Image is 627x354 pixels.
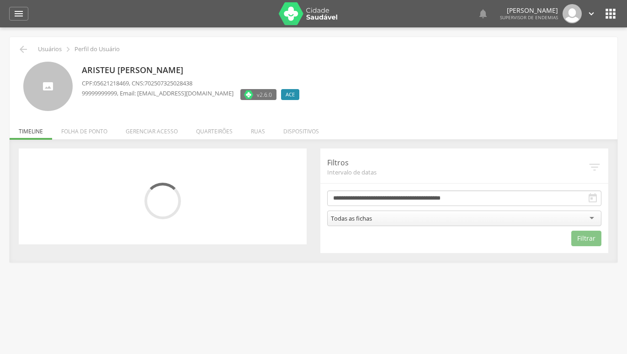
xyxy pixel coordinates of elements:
[144,79,192,87] span: 702507325028438
[82,89,234,98] p: , Email: [EMAIL_ADDRESS][DOMAIN_NAME]
[257,90,272,99] span: v2.6.0
[327,168,588,176] span: Intervalo de datas
[117,118,187,140] li: Gerenciar acesso
[18,44,29,55] i: Voltar
[586,9,596,19] i: 
[13,8,24,19] i: 
[500,14,558,21] span: Supervisor de Endemias
[38,46,62,53] p: Usuários
[588,160,601,174] i: 
[274,118,328,140] li: Dispositivos
[286,91,295,98] span: ACE
[327,158,588,168] p: Filtros
[74,46,120,53] p: Perfil do Usuário
[9,7,28,21] a: 
[82,89,117,97] span: 99999999999
[587,193,598,204] i: 
[478,8,489,19] i: 
[240,89,276,100] label: Versão do aplicativo
[82,79,304,88] p: CPF: , CNS:
[187,118,242,140] li: Quarteirões
[571,231,601,246] button: Filtrar
[63,44,73,54] i: 
[52,118,117,140] li: Folha de ponto
[603,6,618,21] i: 
[242,118,274,140] li: Ruas
[331,214,372,222] div: Todas as fichas
[586,4,596,23] a: 
[82,64,304,76] p: Aristeu [PERSON_NAME]
[478,4,489,23] a: 
[500,7,558,14] p: [PERSON_NAME]
[94,79,129,87] span: 05621218469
